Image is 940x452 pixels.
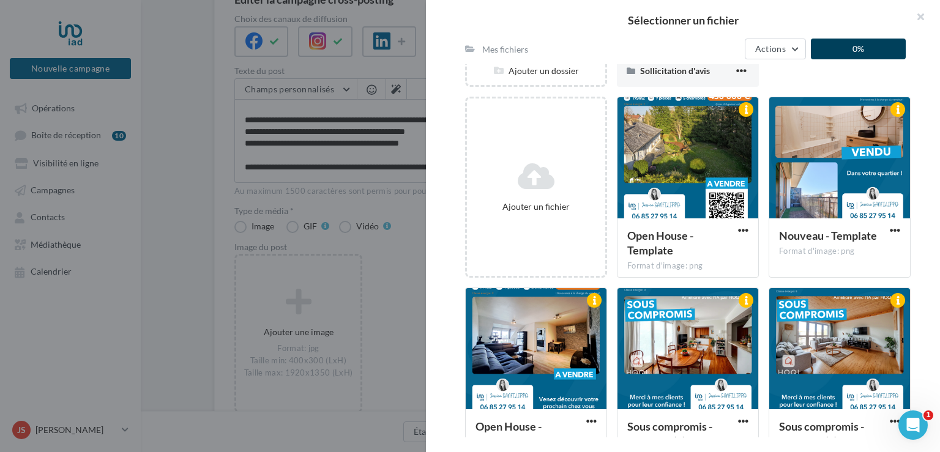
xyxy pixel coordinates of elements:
span: 1 [923,410,933,420]
button: Actions [745,39,806,59]
button: 0% [811,39,906,59]
iframe: Intercom live chat [898,410,928,440]
span: Actions [755,43,786,54]
span: 0% [821,44,896,54]
h2: Sélectionner un fichier [446,15,920,26]
div: Mes fichiers [482,43,528,56]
